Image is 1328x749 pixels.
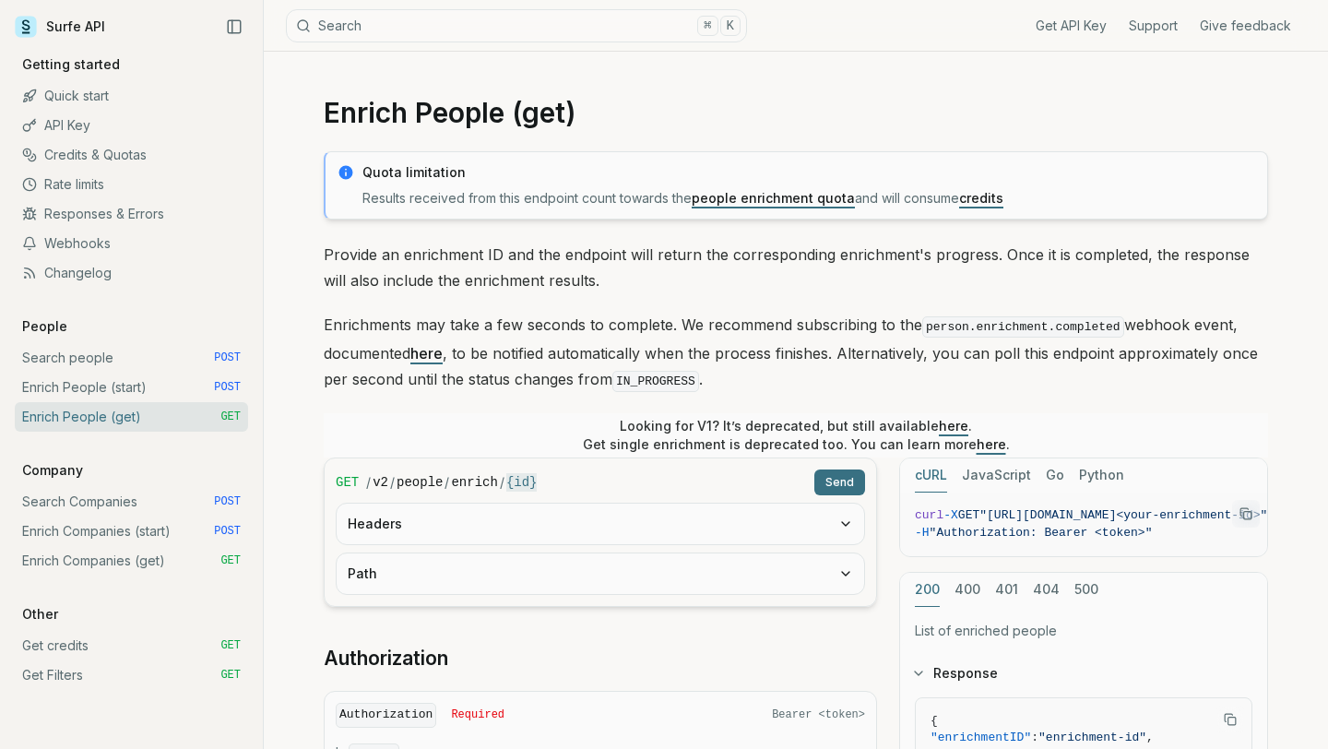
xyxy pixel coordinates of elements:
[1031,731,1038,744] span: :
[15,13,105,41] a: Surfe API
[214,524,241,539] span: POST
[324,646,448,672] a: Authorization
[962,458,1031,493] button: JavaScript
[286,9,747,42] button: Search⌘K
[15,605,65,624] p: Other
[362,189,1256,208] p: Results received from this endpoint count towards the and will consume
[1200,17,1291,35] a: Give feedback
[720,16,741,36] kbd: K
[15,373,248,402] a: Enrich People (start) POST
[958,508,979,522] span: GET
[220,668,241,683] span: GET
[15,660,248,690] a: Get Filters GET
[1046,458,1064,493] button: Go
[220,410,241,424] span: GET
[1038,731,1146,744] span: "enrichment-id"
[366,473,371,492] span: /
[15,631,248,660] a: Get credits GET
[900,649,1267,697] button: Response
[324,96,1268,129] h1: Enrich People (get)
[939,418,968,434] a: here
[336,703,436,728] code: Authorization
[915,458,947,493] button: cURL
[15,517,248,546] a: Enrich Companies (start) POST
[214,351,241,365] span: POST
[362,163,1256,182] p: Quota limitation
[15,258,248,288] a: Changelog
[451,473,497,492] code: enrich
[220,13,248,41] button: Collapse Sidebar
[445,473,449,492] span: /
[1146,731,1154,744] span: ,
[15,317,75,336] p: People
[977,436,1006,452] a: here
[15,81,248,111] a: Quick start
[915,526,930,540] span: -H
[336,473,359,492] span: GET
[1033,573,1060,607] button: 404
[931,731,1031,744] span: "enrichmentID"
[15,199,248,229] a: Responses & Errors
[451,707,504,722] span: Required
[930,526,1153,540] span: "Authorization: Bearer <token>"
[220,638,241,653] span: GET
[612,371,699,392] code: IN_PROGRESS
[1129,17,1178,35] a: Support
[915,508,943,522] span: curl
[15,55,127,74] p: Getting started
[324,242,1268,293] p: Provide an enrichment ID and the endpoint will return the corresponding enrichment's progress. On...
[979,508,1267,522] span: "[URL][DOMAIN_NAME]<your-enrichment-id>"
[15,111,248,140] a: API Key
[15,140,248,170] a: Credits & Quotas
[1036,17,1107,35] a: Get API Key
[1232,500,1260,528] button: Copy Text
[954,573,980,607] button: 400
[15,170,248,199] a: Rate limits
[220,553,241,568] span: GET
[959,190,1003,206] a: credits
[15,229,248,258] a: Webhooks
[410,344,443,363] a: here
[324,312,1268,395] p: Enrichments may take a few seconds to complete. We recommend subscribing to the webhook event, do...
[15,343,248,373] a: Search people POST
[397,473,443,492] code: people
[915,622,1252,640] p: List of enriched people
[1079,458,1124,493] button: Python
[15,402,248,432] a: Enrich People (get) GET
[692,190,855,206] a: people enrichment quota
[697,16,717,36] kbd: ⌘
[995,573,1018,607] button: 401
[15,461,90,480] p: Company
[1216,706,1244,733] button: Copy Text
[214,380,241,395] span: POST
[922,316,1124,338] code: person.enrichment.completed
[337,504,864,544] button: Headers
[814,470,865,495] button: Send
[373,473,388,492] code: v2
[943,508,958,522] span: -X
[1074,573,1098,607] button: 500
[15,487,248,517] a: Search Companies POST
[915,573,940,607] button: 200
[583,417,1010,454] p: Looking for V1? It’s deprecated, but still available . Get single enrichment is deprecated too. Y...
[214,494,241,509] span: POST
[15,546,248,576] a: Enrich Companies (get) GET
[390,473,395,492] span: /
[772,707,865,722] span: Bearer <token>
[931,714,938,728] span: {
[506,473,538,492] code: {id}
[337,553,864,594] button: Path
[500,473,504,492] span: /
